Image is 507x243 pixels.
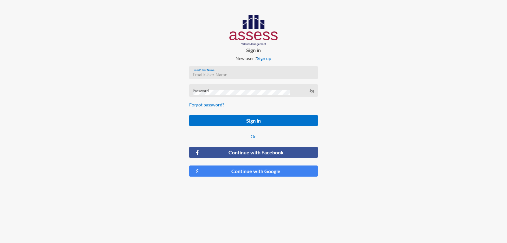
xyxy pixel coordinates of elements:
[189,115,318,126] button: Sign in
[257,56,271,61] a: Sign up
[193,72,314,77] input: Email/User Name
[189,165,318,177] button: Continue with Google
[189,134,318,139] p: Or
[189,102,224,107] a: Forgot password?
[184,56,323,61] p: New user ?
[229,15,278,46] img: AssessLogoo.svg
[184,47,323,53] p: Sign in
[189,147,318,158] button: Continue with Facebook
